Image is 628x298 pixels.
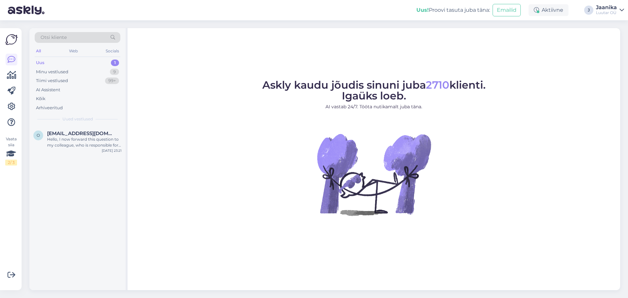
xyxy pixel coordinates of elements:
[47,131,115,136] span: orman_62@hotmail.com
[5,136,17,166] div: Vaata siia
[315,115,433,233] img: No Chat active
[41,34,67,41] span: Otsi kliente
[596,5,617,10] div: Jaanika
[36,96,45,102] div: Kõik
[68,47,79,55] div: Web
[426,79,449,91] span: 2710
[596,10,617,15] div: Luutar OÜ
[62,116,93,122] span: Uued vestlused
[5,33,18,46] img: Askly Logo
[36,69,68,75] div: Minu vestlused
[596,5,624,15] a: JaanikaLuutar OÜ
[105,78,119,84] div: 99+
[36,105,63,111] div: Arhiveeritud
[493,4,521,16] button: Emailid
[102,148,122,153] div: [DATE] 23:21
[111,60,119,66] div: 1
[416,7,429,13] b: Uus!
[584,6,593,15] div: J
[110,69,119,75] div: 9
[262,103,486,110] p: AI vastab 24/7. Tööta nutikamalt juba täna.
[5,160,17,166] div: 2 / 3
[37,133,40,138] span: o
[36,87,60,93] div: AI Assistent
[36,78,68,84] div: Tiimi vestlused
[36,60,44,66] div: Uus
[104,47,120,55] div: Socials
[529,4,568,16] div: Aktiivne
[35,47,42,55] div: All
[47,136,122,148] div: Hello, I now forward this question to my colleague, who is responsible for this. The reply will b...
[416,6,490,14] div: Proovi tasuta juba täna:
[262,79,486,102] span: Askly kaudu jõudis sinuni juba klienti. Igaüks loeb.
